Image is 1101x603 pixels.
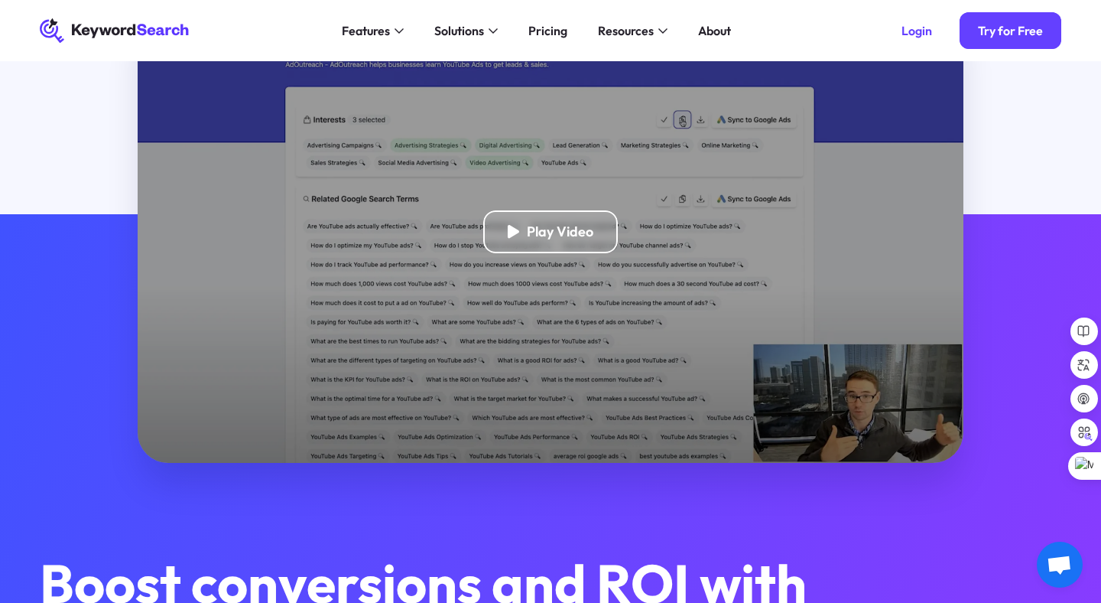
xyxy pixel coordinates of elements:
[901,23,932,38] div: Login
[1037,542,1083,588] a: Chat öffnen
[527,223,593,241] div: Play Video
[960,12,1061,49] a: Try for Free
[978,23,1043,38] div: Try for Free
[689,18,740,43] a: About
[528,21,567,40] div: Pricing
[519,18,576,43] a: Pricing
[434,21,484,40] div: Solutions
[342,21,390,40] div: Features
[598,21,654,40] div: Resources
[698,21,731,40] div: About
[883,12,950,49] a: Login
